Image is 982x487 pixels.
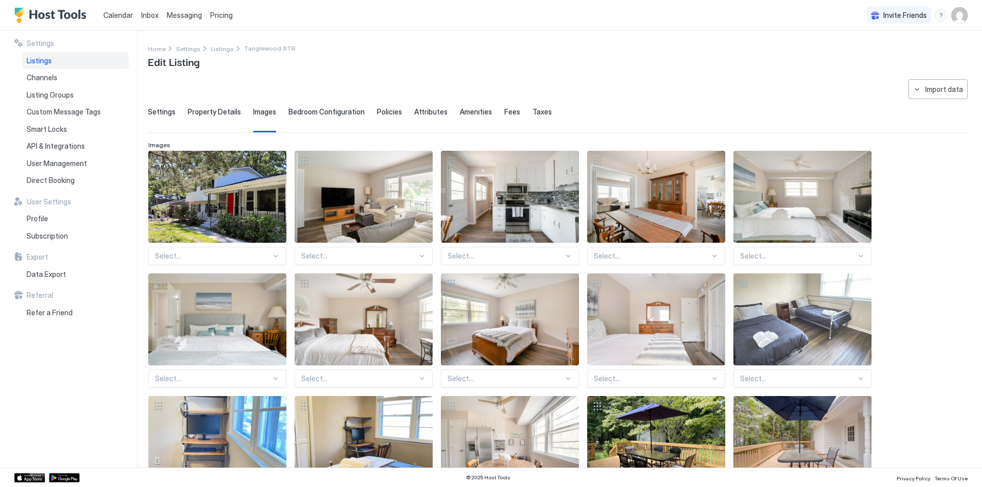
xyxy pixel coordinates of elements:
[23,121,129,138] a: Smart Locks
[176,45,200,53] span: Settings
[908,79,968,99] button: Import data
[148,45,166,53] span: Home
[23,69,129,86] a: Channels
[27,90,74,100] span: Listing Groups
[377,107,402,117] span: Policies
[14,473,45,482] a: App Store
[23,304,129,321] a: Refer a Friend
[27,197,71,206] span: User Settings
[414,107,448,117] span: Attributes
[27,125,67,134] span: Smart Locks
[934,475,968,481] span: Terms Of Use
[10,452,35,477] iframe: Intercom live chat
[148,273,286,365] div: View image
[211,45,234,53] span: Listings
[935,9,947,21] div: menu
[176,43,200,54] div: Breadcrumb
[23,172,129,189] a: Direct Booking
[504,107,520,117] span: Fees
[897,472,930,483] a: Privacy Policy
[587,273,725,365] div: View image
[23,210,129,227] a: Profile
[27,270,66,279] span: Data Export
[148,151,286,243] div: View image
[27,214,48,223] span: Profile
[23,103,129,121] a: Custom Message Tags
[951,7,968,24] div: User profile
[27,291,53,300] span: Referral
[23,266,129,283] a: Data Export
[27,176,75,185] span: Direct Booking
[295,151,433,243] div: View image
[288,107,365,117] span: Bedroom Configuration
[733,151,872,243] div: View image
[49,473,80,482] a: Google Play Store
[27,142,85,151] span: API & Integrations
[253,107,276,117] span: Images
[733,273,872,365] div: View image
[460,107,492,117] span: Amenities
[14,8,91,23] a: Host Tools Logo
[23,86,129,104] a: Listing Groups
[27,56,52,65] span: Listings
[188,107,241,117] span: Property Details
[23,52,129,69] a: Listings
[27,231,68,241] span: Subscription
[925,84,963,95] div: Import data
[244,44,296,52] span: Breadcrumb
[27,308,73,317] span: Refer a Friend
[441,273,579,365] div: View image
[103,10,133,20] a: Calendar
[141,11,159,19] span: Inbox
[27,39,54,48] span: Settings
[23,155,129,172] a: User Management
[141,10,159,20] a: Inbox
[23,137,129,155] a: API & Integrations
[167,10,202,20] a: Messaging
[148,43,166,54] div: Breadcrumb
[103,11,133,19] span: Calendar
[897,475,930,481] span: Privacy Policy
[27,252,48,262] span: Export
[167,11,202,19] span: Messaging
[934,472,968,483] a: Terms Of Use
[883,11,927,20] span: Invite Friends
[441,151,579,243] div: View image
[210,11,233,20] span: Pricing
[211,43,234,54] div: Breadcrumb
[176,43,200,54] a: Settings
[148,54,199,69] span: Edit Listing
[23,227,129,245] a: Subscription
[211,43,234,54] a: Listings
[148,43,166,54] a: Home
[148,141,170,149] span: Images
[587,151,725,243] div: View image
[27,159,87,168] span: User Management
[27,107,101,117] span: Custom Message Tags
[148,107,175,117] span: Settings
[27,73,57,82] span: Channels
[532,107,552,117] span: Taxes
[466,474,510,481] span: © 2025 Host Tools
[295,273,433,365] div: View image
